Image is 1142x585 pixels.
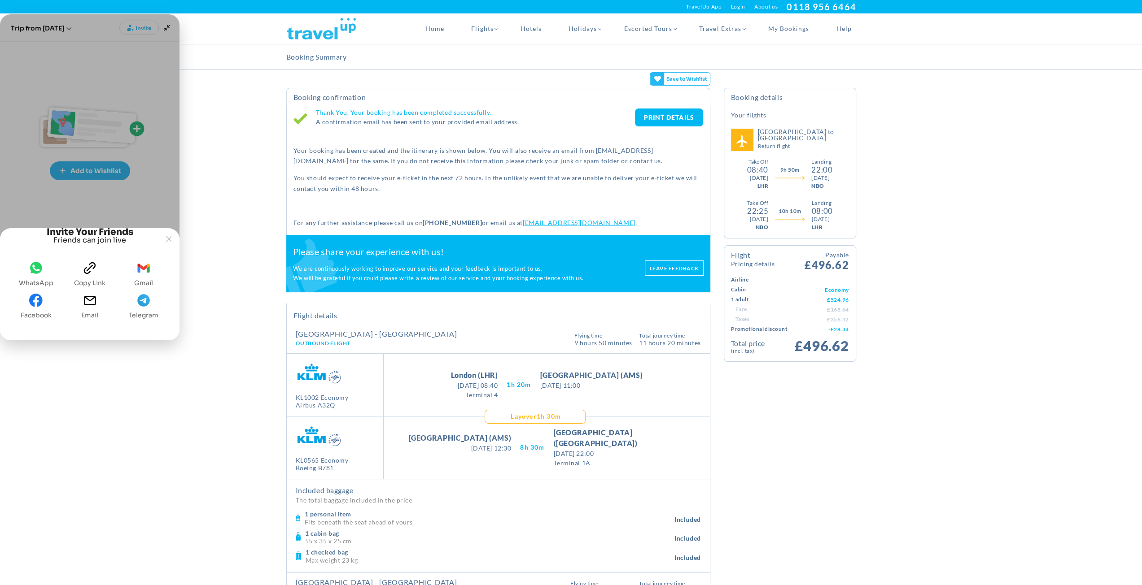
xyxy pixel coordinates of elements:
span: London (LHR) [451,370,498,381]
td: £168.64 [814,304,849,314]
td: Cabin [731,285,814,295]
h4: Thank You. Your booking has been completed successfully. [316,108,635,117]
div: 08:40 [747,166,768,174]
div: 1H 30M [508,411,561,422]
span: Included [674,514,700,525]
p: You should expect to receive your e-ticket in the next 72 hours. In the unlikely event that we ar... [293,173,703,194]
span: [GEOGRAPHIC_DATA] (AMS) [408,433,511,443]
span: £496.62 [805,250,849,270]
img: KL.png [296,360,341,386]
p: A confirmation email has been sent to your provided email address. [316,117,635,127]
span: Terminal 1A [553,458,685,468]
div: LHR [811,223,832,231]
p: For any further assistance please call us on or email us at . [293,217,703,228]
span: Included [674,552,700,563]
td: £524.96 [814,295,849,304]
span: 11 hours 20 Minutes [639,338,701,346]
td: Economy [814,285,849,295]
td: 1 Adult [731,295,814,304]
span: [DATE] 12:30 [408,443,511,453]
div: Take Off [747,199,768,207]
div: NBO [756,223,768,231]
span: Total Journey Time [639,333,701,338]
h2: Please share your experience with us! [293,246,636,257]
h4: Booking Details [731,93,849,108]
small: Payable [805,250,849,260]
div: KL1002 Economy [296,394,349,402]
a: Holidays [555,13,610,44]
span: Flying Time [574,333,632,338]
span: £496.62 [795,337,849,354]
td: £356.32 [814,314,849,324]
div: 22:25 [747,207,768,215]
div: 22:00 [811,166,832,174]
div: [DATE] [750,215,768,223]
strong: [PHONE_NUMBER] [423,219,482,226]
div: LHR [757,182,768,190]
a: 0118 956 6464 [787,1,856,12]
a: My Bookings [755,13,823,44]
p: The total baggage included in the price [296,495,701,505]
img: KL.png [296,423,341,449]
a: Hotels [507,13,555,44]
p: Fits beneath the seat ahead of yours [305,518,675,525]
h4: Flight [731,251,774,267]
div: [DATE] [750,174,768,182]
h5: [GEOGRAPHIC_DATA] to [GEOGRAPHIC_DATA] [758,129,849,149]
h4: [GEOGRAPHIC_DATA] - [GEOGRAPHIC_DATA] [296,330,457,338]
div: Landing [811,199,832,207]
div: Take Off [748,158,768,166]
div: Airbus A32Q [296,402,349,409]
td: Promotional Discount [731,324,814,334]
h2: Booking Confirmation [293,93,703,102]
div: Boeing B781 [296,464,349,472]
span: Outbound Flight [296,340,350,347]
span: [GEOGRAPHIC_DATA] (AMS) [540,370,643,381]
a: Home [412,13,458,44]
div: KL0565 Economy [296,457,349,464]
span: [DATE] 22:00 [553,449,685,458]
p: 55 x 35 x 25 cm [305,537,675,544]
p: Your booking has been created and the itinerary is shown below. You will also receive an email fr... [293,145,703,166]
small: (Incl. Tax) [731,347,790,355]
span: 1H 20M [507,379,531,390]
span: Included [674,533,700,544]
div: [DATE] [811,215,832,223]
span: 9 Hours 50 Minutes [574,338,632,346]
span: [DATE] 08:40 [451,381,498,390]
h4: 1 personal item [305,510,675,518]
td: -£28.34 [814,324,849,334]
span: 8H 30M [520,442,544,453]
span: [DATE] 11:00 [540,381,643,390]
span: 10h 10m [779,207,801,215]
a: [EMAIL_ADDRESS][DOMAIN_NAME] [523,219,635,226]
div: 08:00 [811,207,832,215]
span: Terminal 4 [451,390,498,399]
small: Return Flight [758,143,849,149]
h4: Included baggage [296,486,701,495]
div: [DATE] [811,174,832,182]
td: Total Price [731,338,790,355]
small: Pricing Details [731,261,774,267]
h4: 1 checked bag [306,548,675,556]
a: Leave feedback [645,260,704,276]
h2: Booking Summary [286,44,347,69]
span: Layover [511,411,536,422]
gamitee-button: Get your friends' opinions [650,72,710,86]
td: Taxes [731,314,814,324]
td: Airline [731,275,814,285]
div: NBO [811,182,832,190]
h4: 1 cabin bag [305,529,675,537]
p: Max weight 23 kg [306,556,675,563]
h5: Your Flights [731,111,766,120]
td: Fare [731,304,814,314]
span: [GEOGRAPHIC_DATA] ([GEOGRAPHIC_DATA]) [553,427,685,449]
p: We are continuously working to improve our service and your feedback is important to us. We will ... [293,264,636,283]
a: PRINT DETAILS [635,108,703,126]
a: Help [823,13,856,44]
h2: Flight Details [293,311,703,320]
a: Flights [458,13,507,44]
a: Escorted Tours [610,13,686,44]
span: 9h 50m [780,166,800,174]
a: Travel Extras [686,13,755,44]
